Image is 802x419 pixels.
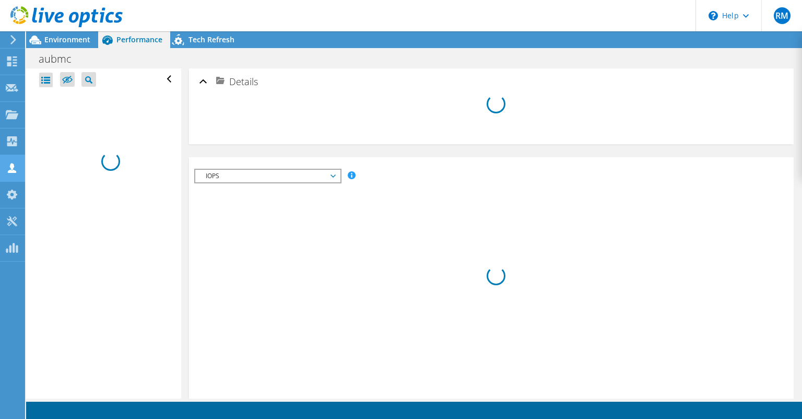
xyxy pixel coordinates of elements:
[774,7,791,24] span: RM
[188,34,234,44] span: Tech Refresh
[709,11,718,20] svg: \n
[44,34,90,44] span: Environment
[229,75,258,88] span: Details
[200,170,335,182] span: IOPS
[116,34,162,44] span: Performance
[34,53,88,65] h1: aubmc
